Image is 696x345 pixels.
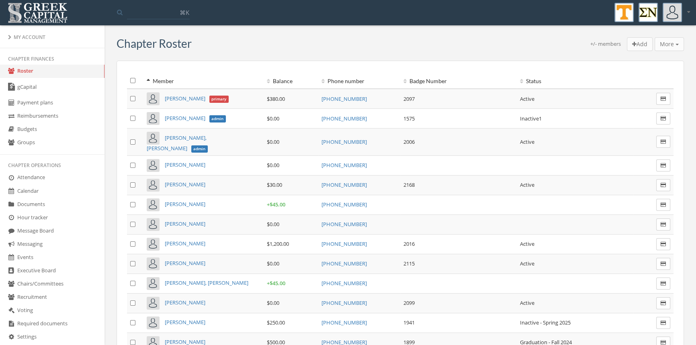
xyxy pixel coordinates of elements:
td: Active [517,89,633,109]
a: [PHONE_NUMBER] [321,181,367,188]
a: [PERSON_NAME] [165,259,205,267]
th: Balance [264,73,318,89]
span: $0.00 [267,260,279,267]
span: $250.00 [267,319,285,326]
span: [PERSON_NAME] [165,95,205,102]
h3: Chapter Roster [117,37,192,50]
td: 2097 [400,89,517,109]
a: [PHONE_NUMBER] [321,138,367,145]
span: [PERSON_NAME], [PERSON_NAME] [147,134,207,152]
span: $30.00 [267,181,282,188]
td: 2016 [400,234,517,254]
span: $1,200.00 [267,240,289,247]
span: admin [209,115,226,122]
span: $0.00 [267,115,279,122]
span: $0.00 [267,299,279,306]
a: [PHONE_NUMBER] [321,299,367,306]
span: $0.00 [267,161,279,169]
a: [PHONE_NUMBER] [321,220,367,228]
a: [PERSON_NAME]admin [165,114,226,122]
a: [PHONE_NUMBER] [321,115,367,122]
span: ⌘K [180,8,189,16]
div: +/- members [590,40,621,51]
span: + $45.00 [267,201,285,208]
td: 2006 [400,129,517,156]
th: Status [517,73,633,89]
a: [PHONE_NUMBER] [321,95,367,102]
span: $380.00 [267,95,285,102]
td: 1575 [400,109,517,129]
a: [PERSON_NAME], [PERSON_NAME] [165,279,248,286]
span: + $45.00 [267,280,285,287]
a: [PHONE_NUMBER] [321,280,367,287]
a: [PERSON_NAME] [165,220,205,227]
td: 1941 [400,313,517,333]
td: 2115 [400,254,517,274]
span: $0.00 [267,138,279,145]
td: 2099 [400,293,517,313]
a: [PERSON_NAME] [165,299,205,306]
a: [PHONE_NUMBER] [321,260,367,267]
td: Inactive - Spring 2025 [517,313,633,333]
th: Badge Number [400,73,517,89]
div: My Account [8,34,96,41]
a: [PERSON_NAME] [165,161,205,168]
td: Active [517,175,633,195]
td: Active [517,254,633,274]
a: [PHONE_NUMBER] [321,319,367,326]
a: [PERSON_NAME] [165,200,205,208]
a: [PHONE_NUMBER] [321,240,367,247]
a: [PERSON_NAME] [165,240,205,247]
th: Member [143,73,264,89]
span: $0.00 [267,220,279,228]
a: [PHONE_NUMBER] [321,161,367,169]
td: Active [517,234,633,254]
a: [PERSON_NAME] [165,318,205,326]
a: [PERSON_NAME]primary [165,95,229,102]
span: primary [209,96,229,103]
td: Inactive1 [517,109,633,129]
a: [PERSON_NAME], [PERSON_NAME]admin [147,134,208,152]
td: Active [517,129,633,156]
td: Active [517,293,633,313]
span: [PERSON_NAME] [165,114,205,122]
th: Phone number [318,73,400,89]
span: admin [191,145,208,153]
a: [PHONE_NUMBER] [321,201,367,208]
a: [PERSON_NAME] [165,181,205,188]
td: 2168 [400,175,517,195]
